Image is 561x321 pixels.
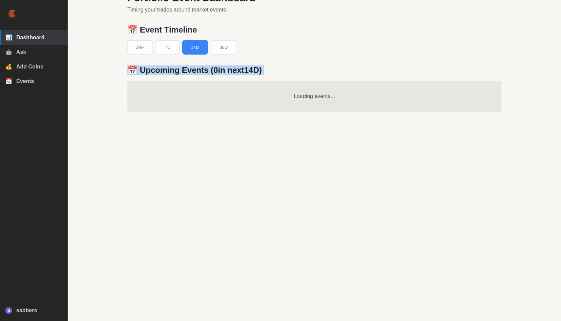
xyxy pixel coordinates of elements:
[182,40,208,55] button: 14D
[127,81,501,112] div: Loading events...
[5,49,12,55] span: 🤖
[16,78,62,84] span: Events
[127,25,501,35] h2: 📅 Event Timeline
[16,35,62,41] span: Dashboard
[16,49,62,55] span: Ask
[127,40,153,55] button: 24H
[156,40,179,55] button: 7D
[16,64,62,70] span: Add Coins
[5,34,12,41] span: 📊
[5,78,12,84] span: 📅
[16,307,62,314] span: sabbers
[211,40,236,55] button: 30D
[127,5,501,14] p: Timing your trades around market events
[127,65,501,75] h3: 📅 Upcoming Events ( 0 in next 14D )
[5,63,12,70] span: 💰
[8,9,16,18] img: Crust
[5,307,12,314] div: S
